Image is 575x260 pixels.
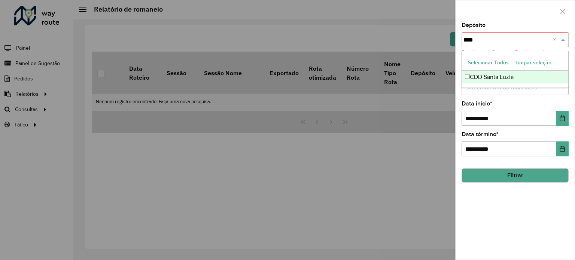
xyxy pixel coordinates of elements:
button: Choose Date [556,111,569,126]
ng-dropdown-panel: Options list [462,51,569,88]
formly-validation-message: Depósito ou Grupo de Depósitos são obrigatórios [462,50,548,63]
button: Selecionar Todos [465,57,512,68]
button: Choose Date [556,141,569,156]
label: Depósito [462,21,486,30]
label: Data término [462,130,499,139]
span: Clear all [553,35,559,44]
label: Data início [462,99,492,108]
button: Limpar seleção [512,57,555,68]
div: CDD Santa Luzia [462,71,568,83]
button: Filtrar [462,168,569,183]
